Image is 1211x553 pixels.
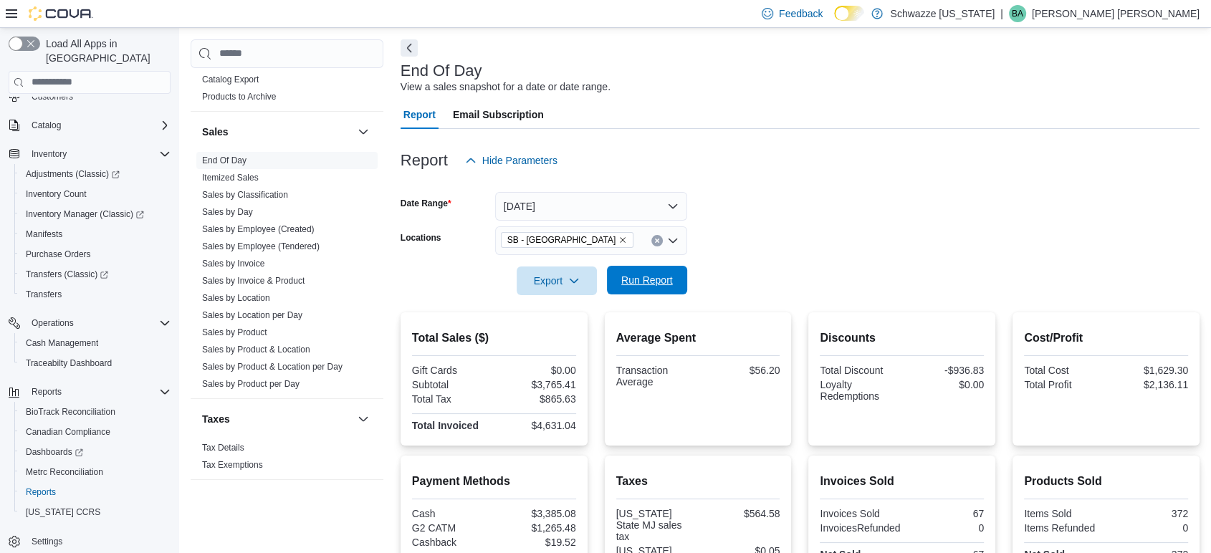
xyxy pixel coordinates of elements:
[820,330,984,347] h2: Discounts
[403,100,436,129] span: Report
[412,393,491,405] div: Total Tax
[401,39,418,57] button: Next
[3,86,176,107] button: Customers
[1024,473,1188,490] h2: Products Sold
[202,172,259,183] span: Itemized Sales
[497,420,575,431] div: $4,631.04
[202,459,263,471] span: Tax Exemptions
[202,155,246,166] span: End Of Day
[779,6,823,21] span: Feedback
[3,144,176,164] button: Inventory
[26,88,79,105] a: Customers
[26,289,62,300] span: Transfers
[412,365,491,376] div: Gift Cards
[20,355,118,372] a: Traceabilty Dashboard
[202,344,310,355] span: Sales by Product & Location
[412,420,479,431] strong: Total Invoiced
[517,266,597,295] button: Export
[202,345,310,355] a: Sales by Product & Location
[616,473,780,490] h2: Taxes
[26,486,56,498] span: Reports
[820,508,899,519] div: Invoices Sold
[202,379,300,389] a: Sales by Product per Day
[497,393,575,405] div: $865.63
[20,463,109,481] a: Metrc Reconciliation
[905,365,984,376] div: -$936.83
[20,504,106,521] a: [US_STATE] CCRS
[20,335,171,352] span: Cash Management
[497,508,575,519] div: $3,385.08
[191,71,383,111] div: Products
[202,74,259,85] span: Catalog Export
[14,502,176,522] button: [US_STATE] CCRS
[32,317,74,329] span: Operations
[834,6,864,21] input: Dark Mode
[26,117,171,134] span: Catalog
[20,484,62,501] a: Reports
[202,443,244,453] a: Tax Details
[14,442,176,462] a: Dashboards
[26,117,67,134] button: Catalog
[29,6,93,21] img: Cova
[20,355,171,372] span: Traceabilty Dashboard
[820,365,899,376] div: Total Discount
[14,224,176,244] button: Manifests
[26,426,110,438] span: Canadian Compliance
[202,327,267,337] a: Sales by Product
[1009,5,1026,22] div: Brandon Allen Benoit
[701,508,780,519] div: $564.58
[191,152,383,398] div: Sales
[14,164,176,184] a: Adjustments (Classic)
[3,313,176,333] button: Operations
[26,446,83,458] span: Dashboards
[202,224,315,234] a: Sales by Employee (Created)
[202,378,300,390] span: Sales by Product per Day
[202,412,230,426] h3: Taxes
[820,473,984,490] h2: Invoices Sold
[1012,5,1023,22] span: BA
[20,266,171,283] span: Transfers (Classic)
[26,145,171,163] span: Inventory
[20,246,171,263] span: Purchase Orders
[26,249,91,260] span: Purchase Orders
[14,204,176,224] a: Inventory Manager (Classic)
[202,241,320,251] a: Sales by Employee (Tendered)
[20,286,67,303] a: Transfers
[20,165,171,183] span: Adjustments (Classic)
[202,207,253,217] a: Sales by Day
[890,5,995,22] p: Schwazze [US_STATE]
[202,92,276,102] a: Products to Archive
[202,361,343,372] span: Sales by Product & Location per Day
[202,223,315,235] span: Sales by Employee (Created)
[202,189,288,201] span: Sales by Classification
[26,357,112,369] span: Traceabilty Dashboard
[20,186,92,203] a: Inventory Count
[26,314,80,332] button: Operations
[202,125,229,139] h3: Sales
[3,531,176,552] button: Settings
[616,508,695,542] div: [US_STATE] State MJ sales tax
[412,508,491,519] div: Cash
[459,146,563,175] button: Hide Parameters
[202,206,253,218] span: Sales by Day
[191,439,383,479] div: Taxes
[26,208,144,220] span: Inventory Manager (Classic)
[355,123,372,140] button: Sales
[14,462,176,482] button: Metrc Reconciliation
[26,87,171,105] span: Customers
[26,188,87,200] span: Inventory Count
[14,333,176,353] button: Cash Management
[202,125,352,139] button: Sales
[26,383,171,400] span: Reports
[20,186,171,203] span: Inventory Count
[453,100,544,129] span: Email Subscription
[820,522,900,534] div: InvoicesRefunded
[355,410,372,428] button: Taxes
[820,379,899,402] div: Loyalty Redemptions
[651,235,663,246] button: Clear input
[497,537,575,548] div: $19.52
[14,244,176,264] button: Purchase Orders
[202,362,343,372] a: Sales by Product & Location per Day
[26,229,62,240] span: Manifests
[497,522,575,534] div: $1,265.48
